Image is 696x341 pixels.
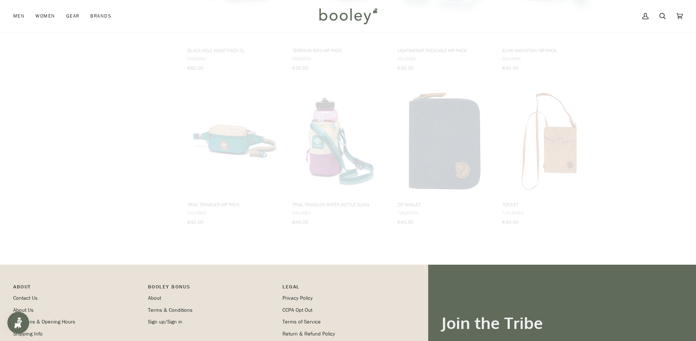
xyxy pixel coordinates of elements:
[66,12,80,20] span: Gear
[282,307,312,314] a: CCPA Opt Out
[282,318,321,325] a: Terms of Service
[13,307,34,314] a: About Us
[90,12,111,20] span: Brands
[7,312,29,334] iframe: Button to open loyalty program pop-up
[148,318,182,325] a: Sign up/Sign in
[441,313,683,333] h3: Join the Tribe
[13,318,75,325] a: Locations & Opening Hours
[148,307,193,314] a: Terms & Conditions
[13,295,38,302] a: Contact Us
[13,283,141,294] p: Pipeline_Footer Main
[316,5,380,27] img: Booley
[148,295,161,302] a: About
[13,12,24,20] span: Men
[282,330,335,337] a: Return & Refund Policy
[13,330,43,337] a: Shipping Info
[35,12,55,20] span: Women
[148,283,275,294] p: Booley Bonus
[282,295,313,302] a: Privacy Policy
[282,283,410,294] p: Pipeline_Footer Sub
